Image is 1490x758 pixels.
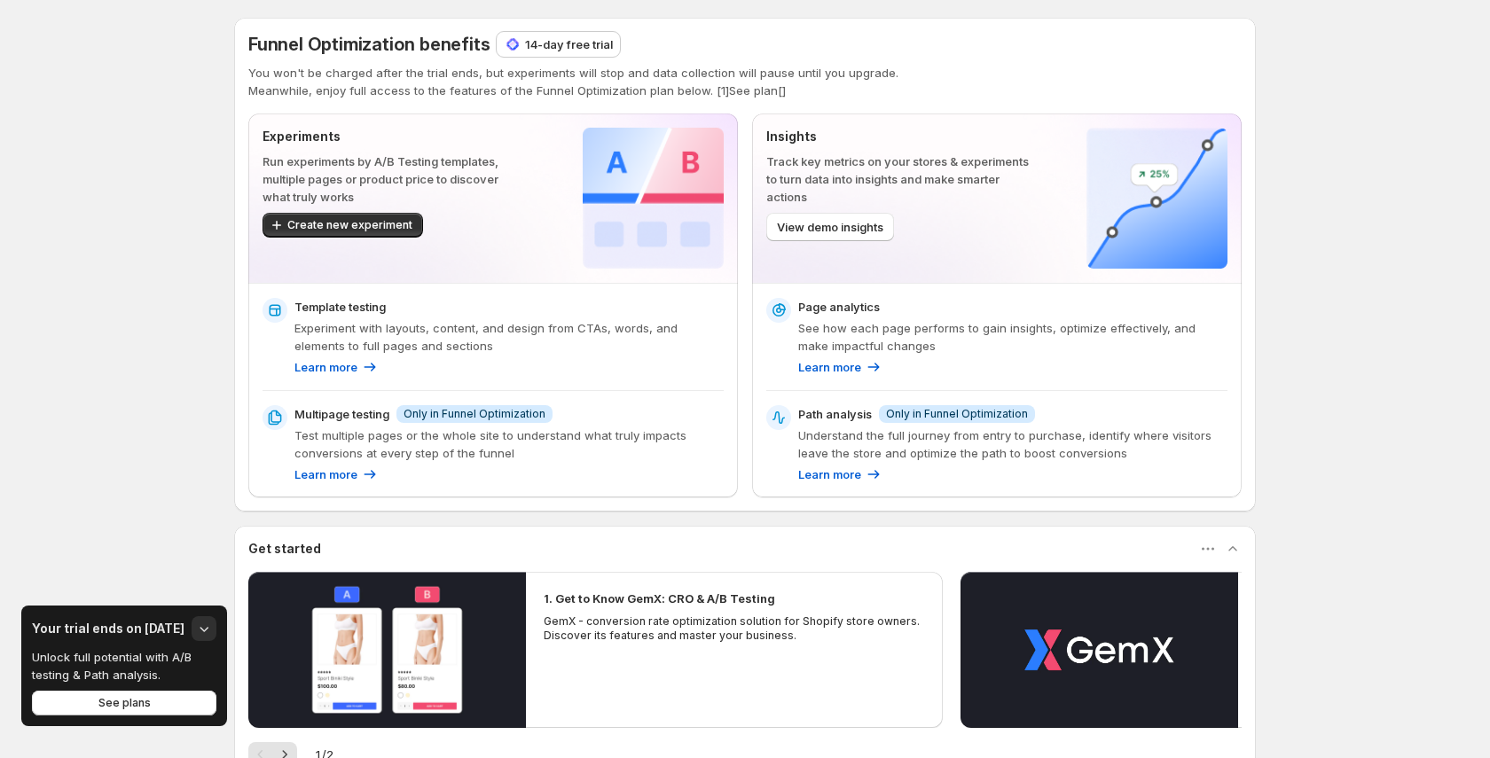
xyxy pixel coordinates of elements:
[248,34,490,55] span: Funnel Optimization benefits
[525,35,613,53] p: 14-day free trial
[294,405,389,423] p: Multipage testing
[287,218,412,232] span: Create new experiment
[294,358,357,376] p: Learn more
[798,358,861,376] p: Learn more
[248,540,321,558] h3: Get started
[886,407,1028,421] span: Only in Funnel Optimization
[32,620,184,637] h3: Your trial ends on [DATE]
[294,319,724,355] p: Experiment with layouts, content, and design from CTAs, words, and elements to full pages and sec...
[404,407,545,421] span: Only in Funnel Optimization
[583,128,724,269] img: Experiments
[544,590,775,607] h2: 1. Get to Know GemX: CRO & A/B Testing
[766,152,1030,206] p: Track key metrics on your stores & experiments to turn data into insights and make smarter actions
[1086,128,1227,269] img: Insights
[263,152,526,206] p: Run experiments by A/B Testing templates, multiple pages or product price to discover what truly ...
[248,82,1242,99] p: Meanwhile, enjoy full access to the features of the Funnel Optimization plan below. [1]See plan[]
[263,213,423,238] button: Create new experiment
[544,614,925,643] p: GemX - conversion rate optimization solution for Shopify store owners. Discover its features and ...
[248,572,526,728] button: Play video
[777,218,883,236] span: View demo insights
[961,572,1238,728] button: Play video
[248,64,1242,82] p: You won't be charged after the trial ends, but experiments will stop and data collection will pau...
[294,298,386,316] p: Template testing
[294,465,379,483] a: Learn more
[32,648,204,684] p: Unlock full potential with A/B testing & Path analysis.
[798,405,872,423] p: Path analysis
[766,213,894,241] button: View demo insights
[294,465,357,483] p: Learn more
[32,691,216,715] button: See plans
[798,298,880,316] p: Page analytics
[504,35,521,53] img: 14-day free trial
[263,128,526,145] p: Experiments
[798,426,1227,462] p: Understand the full journey from entry to purchase, identify where visitors leave the store and o...
[294,358,379,376] a: Learn more
[294,426,724,462] p: Test multiple pages or the whole site to understand what truly impacts conversions at every step ...
[98,696,151,710] span: See plans
[766,128,1030,145] p: Insights
[798,465,861,483] p: Learn more
[798,358,882,376] a: Learn more
[798,319,1227,355] p: See how each page performs to gain insights, optimize effectively, and make impactful changes
[798,465,882,483] a: Learn more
